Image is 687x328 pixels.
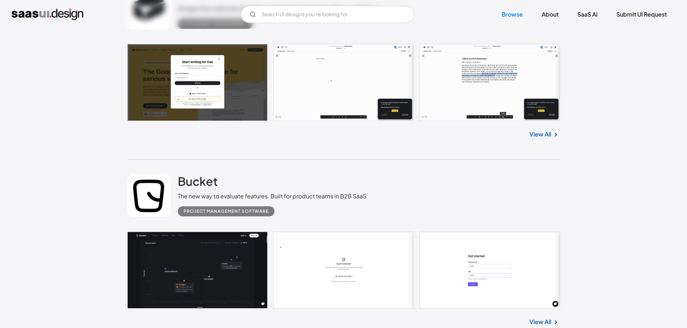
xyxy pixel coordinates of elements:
div: v 4.0.25 [20,12,35,17]
img: tab_keywords_by_traffic_grey.svg [72,42,78,48]
a: About [533,6,567,22]
div: Domain: [DOMAIN_NAME] [19,19,79,24]
div: Domain Overview [27,42,65,47]
div: Keywords by Traffic [80,42,122,47]
a: Bucket [178,174,218,192]
a: View All [529,318,551,326]
a: home [12,9,83,20]
div: Project Management Software [184,207,269,216]
form: Email Form [241,6,414,23]
img: tab_domain_overview_orange.svg [19,42,25,48]
a: SaaS Ai [569,6,606,22]
div: The new way to evaluate features. Built for product teams in B2B SaaS [178,192,366,201]
a: Browse [493,6,532,22]
img: website_grey.svg [12,19,17,24]
input: Search UI designs you're looking for... [241,6,414,23]
a: View All [529,130,551,139]
img: logo_orange.svg [12,12,17,17]
h2: Bucket [178,174,218,188]
a: Submit UI Request [608,6,675,22]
